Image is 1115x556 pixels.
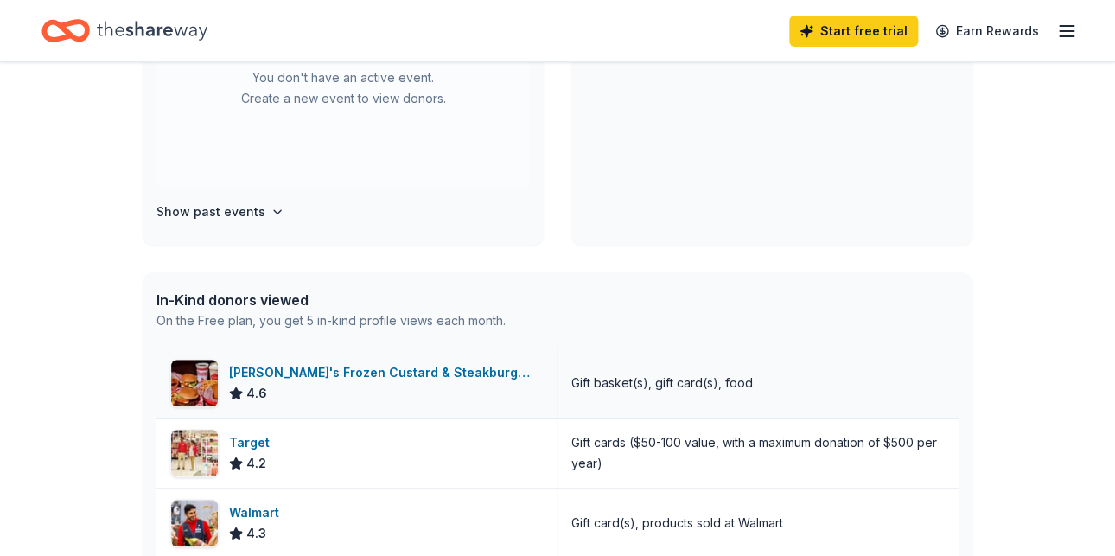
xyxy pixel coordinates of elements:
[171,430,218,476] img: Image for Target
[229,502,286,523] div: Walmart
[171,360,218,406] img: Image for Freddy's Frozen Custard & Steakburgers
[246,523,266,544] span: 4.3
[925,16,1049,47] a: Earn Rewards
[571,373,753,393] div: Gift basket(s), gift card(s), food
[229,362,543,383] div: [PERSON_NAME]'s Frozen Custard & Steakburgers
[571,513,783,534] div: Gift card(s), products sold at Walmart
[246,453,266,474] span: 4.2
[246,383,267,404] span: 4.6
[156,201,265,222] h4: Show past events
[156,290,506,310] div: In-Kind donors viewed
[171,500,218,546] img: Image for Walmart
[571,432,945,474] div: Gift cards ($50-100 value, with a maximum donation of $500 per year)
[156,310,506,331] div: On the Free plan, you get 5 in-kind profile views each month.
[41,10,207,51] a: Home
[789,16,918,47] a: Start free trial
[229,432,277,453] div: Target
[156,201,284,222] button: Show past events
